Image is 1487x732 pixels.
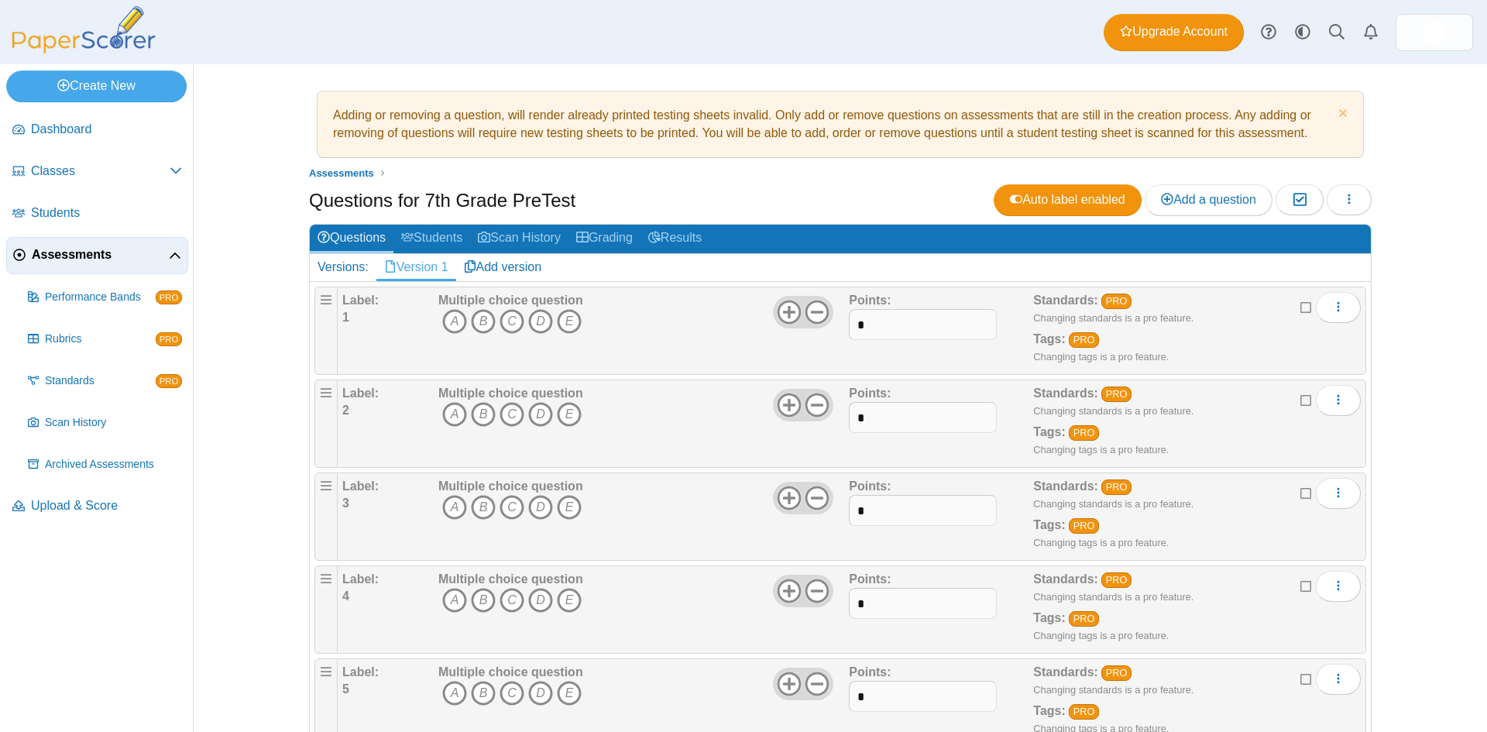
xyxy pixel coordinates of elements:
[1101,387,1132,402] a: PRO
[528,402,553,427] i: D
[1316,292,1361,323] button: More options
[442,402,467,427] i: A
[342,572,379,586] b: Label:
[849,479,891,493] b: Points:
[1354,15,1388,50] a: Alerts
[471,681,496,706] i: B
[6,6,161,53] img: PaperScorer
[438,479,583,493] b: Multiple choice question
[45,290,156,305] span: Performance Bands
[1033,425,1065,438] b: Tags:
[314,287,338,375] div: Drag handle
[1161,193,1256,206] span: Add a question
[528,309,553,334] i: D
[156,374,182,388] span: PRO
[1104,14,1244,51] a: Upgrade Account
[22,446,188,483] a: Archived Assessments
[1010,193,1125,206] span: Auto label enabled
[557,309,582,334] i: E
[1033,312,1193,324] small: Changing standards is a pro feature.
[1069,332,1099,348] a: PRO
[1033,405,1193,417] small: Changing standards is a pro feature.
[310,225,393,253] a: Questions
[45,457,182,473] span: Archived Assessments
[1033,630,1169,641] small: Changing tags is a pro feature.
[1033,591,1193,603] small: Changing standards is a pro feature.
[342,311,349,324] b: 1
[45,332,156,347] span: Rubrics
[310,254,376,280] div: Versions:
[1033,704,1065,717] b: Tags:
[994,184,1142,215] a: Auto label enabled
[640,225,709,253] a: Results
[6,237,188,274] a: Assessments
[1033,498,1193,510] small: Changing standards is a pro feature.
[1033,537,1169,548] small: Changing tags is a pro feature.
[471,309,496,334] i: B
[22,404,188,442] a: Scan History
[500,309,524,334] i: C
[32,246,169,263] span: Assessments
[500,495,524,520] i: C
[849,294,891,307] b: Points:
[1033,611,1065,624] b: Tags:
[1033,332,1065,345] b: Tags:
[438,665,583,679] b: Multiple choice question
[849,387,891,400] b: Points:
[528,681,553,706] i: D
[438,294,583,307] b: Multiple choice question
[1069,704,1099,720] a: PRO
[442,495,467,520] i: A
[6,70,187,101] a: Create New
[376,254,456,280] a: Version 1
[31,121,182,138] span: Dashboard
[342,665,379,679] b: Label:
[314,380,338,468] div: Drag handle
[1120,23,1228,40] span: Upgrade Account
[568,225,640,253] a: Grading
[1033,479,1098,493] b: Standards:
[528,495,553,520] i: D
[1101,479,1132,495] a: PRO
[31,204,182,222] span: Students
[1145,184,1272,215] a: Add a question
[849,572,891,586] b: Points:
[470,225,568,253] a: Scan History
[45,415,182,431] span: Scan History
[22,279,188,316] a: Performance Bands PRO
[1422,20,1447,45] img: ps.jujrQmLhCdFvK8Se
[6,112,188,149] a: Dashboard
[1334,107,1348,123] a: Dismiss notice
[442,309,467,334] i: A
[471,402,496,427] i: B
[305,163,378,183] a: Assessments
[342,682,349,696] b: 5
[1422,20,1447,45] span: Casey Staggs
[45,373,156,389] span: Standards
[309,187,575,214] h1: Questions for 7th Grade PreTest
[528,588,553,613] i: D
[456,254,550,280] a: Add version
[438,387,583,400] b: Multiple choice question
[1101,294,1132,309] a: PRO
[557,495,582,520] i: E
[6,195,188,232] a: Students
[500,588,524,613] i: C
[314,565,338,654] div: Drag handle
[22,321,188,358] a: Rubrics PRO
[442,681,467,706] i: A
[557,588,582,613] i: E
[1101,572,1132,588] a: PRO
[1033,294,1098,307] b: Standards:
[1316,385,1361,416] button: More options
[438,572,583,586] b: Multiple choice question
[1069,611,1099,627] a: PRO
[342,387,379,400] b: Label:
[1033,665,1098,679] b: Standards:
[6,43,161,56] a: PaperScorer
[314,473,338,561] div: Drag handle
[471,495,496,520] i: B
[6,153,188,191] a: Classes
[1033,444,1169,455] small: Changing tags is a pro feature.
[1069,425,1099,441] a: PRO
